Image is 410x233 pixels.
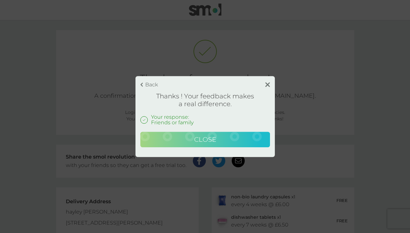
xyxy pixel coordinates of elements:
img: back [140,83,143,87]
button: Close [140,132,270,147]
h1: Thanks ! Your feedback makes a real difference. [140,92,270,108]
p: Friends or family [151,120,193,125]
p: Back [145,82,158,87]
span: Close [194,136,216,143]
p: Your response: [151,114,193,120]
img: close [265,82,270,87]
